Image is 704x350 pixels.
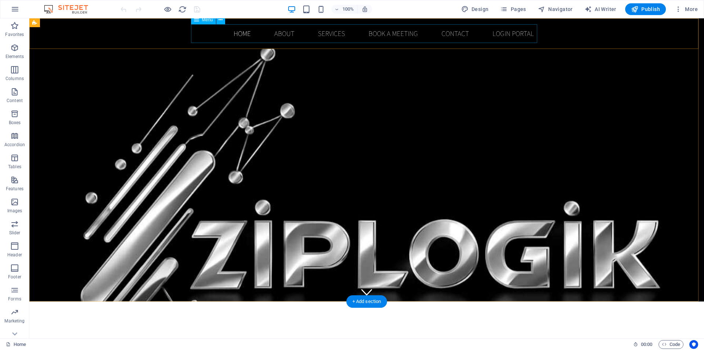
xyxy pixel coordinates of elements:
[641,340,652,349] span: 00 00
[178,5,187,14] button: reload
[633,340,653,349] h6: Session time
[346,295,387,308] div: + Add section
[342,5,354,14] h6: 100%
[675,6,698,13] span: More
[497,3,529,15] button: Pages
[646,342,647,347] span: :
[4,318,25,324] p: Marketing
[7,208,22,214] p: Images
[689,340,698,349] button: Usercentrics
[362,6,368,12] i: On resize automatically adjust zoom level to fit chosen device.
[8,164,21,170] p: Tables
[582,3,619,15] button: AI Writer
[672,3,701,15] button: More
[535,3,576,15] button: Navigator
[5,76,24,82] p: Columns
[538,6,573,13] span: Navigator
[331,5,357,14] button: 100%
[42,5,97,14] img: Editor Logo
[5,32,24,37] p: Favorites
[5,54,24,59] p: Elements
[9,120,21,126] p: Boxes
[7,252,22,258] p: Header
[625,3,666,15] button: Publish
[659,340,683,349] button: Code
[8,274,21,280] p: Footer
[4,142,25,148] p: Accordion
[500,6,526,13] span: Pages
[458,3,492,15] button: Design
[9,230,21,236] p: Slider
[7,98,23,104] p: Content
[202,18,213,22] span: Menu
[6,340,26,349] a: Click to cancel selection. Double-click to open Pages
[6,186,23,192] p: Features
[458,3,492,15] div: Design (Ctrl+Alt+Y)
[584,6,616,13] span: AI Writer
[8,296,21,302] p: Forms
[662,340,680,349] span: Code
[631,6,660,13] span: Publish
[461,6,489,13] span: Design
[163,5,172,14] button: Click here to leave preview mode and continue editing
